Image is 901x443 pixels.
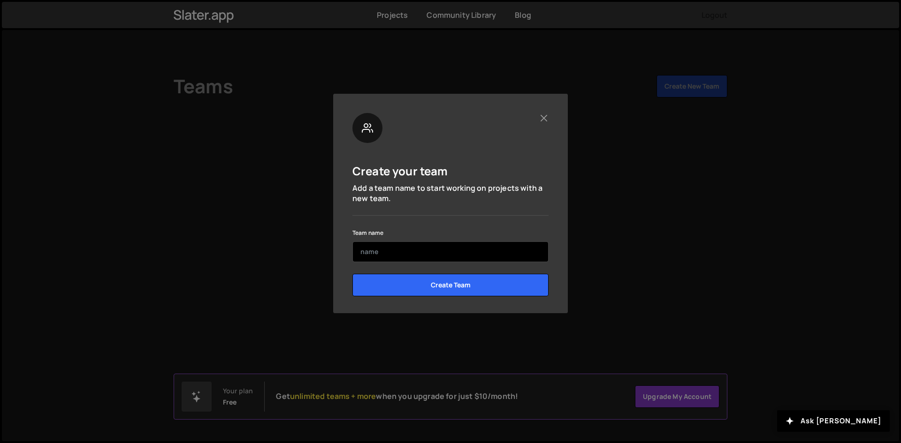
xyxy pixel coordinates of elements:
[352,241,549,262] input: name
[352,164,448,178] h5: Create your team
[777,410,890,432] button: Ask [PERSON_NAME]
[539,113,549,123] button: Close
[352,183,549,204] p: Add a team name to start working on projects with a new team.
[352,274,549,296] input: Create Team
[352,228,383,238] label: Team name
